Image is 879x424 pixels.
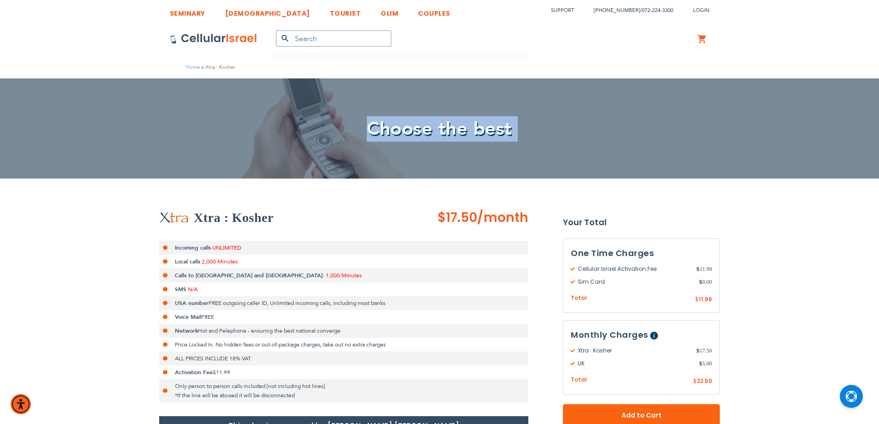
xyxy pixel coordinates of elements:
[585,4,673,17] li: /
[571,329,648,340] span: Monthly Charges
[202,258,238,265] span: 2,000 Minutes
[186,64,200,71] a: Home
[593,411,689,420] span: Add to Cart
[650,332,658,340] span: Help
[699,295,712,303] span: 11.99
[159,338,528,352] li: Price Locked In: No hidden fees or out-of-package charges, take out no extra charges
[381,2,398,19] a: OLIM
[551,7,574,14] a: Support
[175,313,201,321] strong: Voice Mail
[696,265,712,273] span: 11.99
[571,294,587,303] span: Total
[367,116,512,142] span: Choose the best
[188,286,197,293] span: N/A
[225,2,310,19] a: [DEMOGRAPHIC_DATA]
[276,30,391,47] input: Search
[477,209,528,227] span: /month
[213,369,230,376] span: $11.99
[175,272,324,279] strong: Calls to [GEOGRAPHIC_DATA] and [GEOGRAPHIC_DATA]:
[563,215,720,229] strong: Your Total
[159,212,189,224] img: Xtra : Kosher
[209,299,385,307] span: FREE outgoing caller ID, Unlimited incoming calls, including most banks
[418,2,450,19] a: COUPLES
[699,359,712,368] span: 5.00
[571,376,587,384] span: Total
[642,7,673,14] a: 072-224-3300
[571,346,696,355] span: Xtra : Kosher
[330,2,361,19] a: TOURIST
[201,313,214,321] span: FREE
[175,299,209,307] strong: USA number
[200,63,235,72] li: Xtra : Kosher
[159,379,528,402] li: Only person to person calls included [not including hot lines] *If the line will be abused it wil...
[696,265,700,273] span: $
[699,359,702,368] span: $
[571,246,712,260] h3: One Time Charges
[699,278,702,286] span: $
[571,265,696,273] span: Cellular Israel Activation Fee
[699,278,712,286] span: 0.00
[198,327,341,334] span: Hot and Pelephone - ensuring the best national converge
[11,394,31,414] div: Accessibility Menu
[571,359,699,368] span: UK
[696,346,712,355] span: 17.50
[175,244,211,251] strong: Incoming calls
[212,244,241,251] span: UNLIMITED
[159,352,528,365] li: ALL PRICES INCLUDE 18% VAT
[695,296,699,304] span: $
[697,377,712,385] span: 22.50
[175,369,213,376] strong: Activation Fee
[693,377,697,386] span: $
[175,258,200,265] strong: Local calls
[437,209,477,227] span: $17.50
[594,7,640,14] a: [PHONE_NUMBER]
[194,209,274,227] h2: Xtra : Kosher
[170,33,257,44] img: Cellular Israel Logo
[175,327,198,334] strong: Network
[326,272,362,279] span: 1,000 Minutes
[693,7,710,14] span: Login
[170,2,205,19] a: SEMINARY
[696,346,700,355] span: $
[571,278,699,286] span: Sim Card
[175,286,186,293] strong: SMS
